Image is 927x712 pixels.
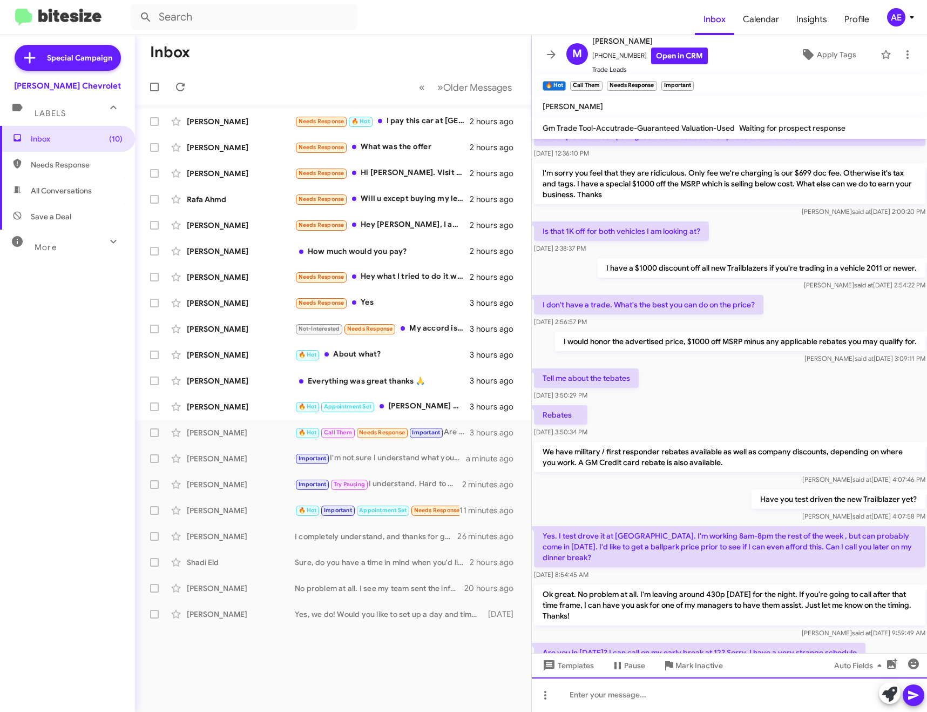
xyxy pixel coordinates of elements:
div: Are you in [DATE]? I can call on my early break at 12? Sorry. I have a very strange schedule [295,426,470,439]
div: a minute ago [466,453,523,464]
span: Call Them [324,429,352,436]
p: Have you test driven the new Trailblazer yet? [751,489,925,509]
h1: Inbox [150,44,190,61]
span: 🔥 Hot [299,429,317,436]
div: Will u except buying my lease out??? [295,193,470,205]
span: Pause [624,656,645,675]
div: 2 hours ago [470,246,522,257]
div: [PERSON_NAME] [187,350,295,360]
span: Mark Inactive [675,656,723,675]
span: said at [852,475,871,483]
button: Apply Tags [781,45,875,64]
div: [PERSON_NAME] [187,116,295,127]
span: M [572,45,582,63]
button: Next [431,76,518,98]
span: Special Campaign [47,52,112,63]
div: I pay this car at [GEOGRAPHIC_DATA] on October I pay off in August I put a new battery on it [295,115,470,127]
div: Is there still an offer availabale [295,504,459,516]
div: My accord is flawless [295,323,470,335]
a: Calendar [734,4,788,35]
span: Needs Response [359,429,405,436]
a: Special Campaign [15,45,121,71]
div: 20 hours ago [464,583,523,594]
span: [PERSON_NAME] [DATE] 4:07:46 PM [802,475,925,483]
span: [DATE] 8:54:45 AM [534,570,588,579]
span: Inbox [31,133,123,144]
span: Waiting for prospect response [739,123,845,133]
div: [PERSON_NAME] [187,324,295,334]
button: Mark Inactive [654,656,732,675]
button: Previous [412,76,431,98]
p: Are you in [DATE]? I can call on my early break at 12? Sorry. I have a very strange schedule [534,643,865,662]
div: [DATE] [486,609,523,620]
span: 🔥 Hot [351,118,370,125]
span: Try Pausing [334,481,365,488]
div: 2 hours ago [470,168,522,179]
div: 2 hours ago [470,557,522,568]
div: 11 minutes ago [459,505,522,516]
div: Rafa Ahmd [187,194,295,205]
a: Open in CRM [651,48,708,64]
span: [DATE] 12:36:10 PM [534,149,589,157]
div: [PERSON_NAME] [187,531,295,542]
a: Inbox [695,4,734,35]
div: [PERSON_NAME] [187,505,295,516]
div: How much would you pay? [295,246,470,257]
span: [DATE] 2:56:57 PM [534,318,587,326]
nav: Page navigation example [413,76,518,98]
span: Needs Response [299,170,344,177]
div: 26 minutes ago [458,531,523,542]
span: [PERSON_NAME] [DATE] 2:00:20 PM [801,207,925,216]
div: 2 hours ago [470,116,522,127]
div: 3 hours ago [470,427,522,438]
div: [PERSON_NAME] [187,220,295,231]
span: 🔥 Hot [299,507,317,514]
div: Sure, do you have a time in mind when you'd like to stop by? We are open 9am-8pm [DATE]. [295,557,470,568]
span: Labels [35,109,66,118]
span: [PERSON_NAME] [DATE] 2:54:22 PM [803,281,925,289]
span: « [419,80,425,94]
small: Important [661,81,694,91]
span: [PERSON_NAME] [543,102,603,111]
span: Important [299,481,327,488]
div: [PERSON_NAME] [187,142,295,153]
div: [PERSON_NAME] [187,168,295,179]
span: 🔥 Hot [299,351,317,358]
div: 2 minutes ago [462,479,523,490]
span: Needs Response [299,273,344,280]
div: AE [887,8,905,26]
span: Needs Response [347,325,393,332]
div: Yes, we do! Would you like to set up a day and time to test drive the 2026 Chevy Silverado EV? [295,609,486,620]
div: 2 hours ago [470,220,522,231]
p: I don't have a trade. What's the best you can do on the price? [534,295,763,314]
div: [PERSON_NAME] [187,375,295,386]
div: Everything was great thanks 🙏 [295,375,470,386]
div: What was the offer [295,141,470,153]
span: Important [299,455,327,462]
div: [PERSON_NAME] was great and I appreciated his feedback and time , everyone there was very nice [295,400,470,413]
span: Needs Response [299,144,344,151]
div: About what? [295,348,470,361]
span: Important [324,507,352,514]
div: 2 hours ago [470,194,522,205]
span: Apply Tags [817,45,856,64]
span: 🔥 Hot [299,403,317,410]
p: Is that 1K off for both vehicles I am looking at? [534,221,709,241]
p: Yes. I test drove it at [GEOGRAPHIC_DATA]. I'm working 8am-8pm the rest of the week , but can pro... [534,526,925,567]
span: Profile [836,4,878,35]
div: Hey [PERSON_NAME], I am currently working, so if I am slow to respond to your text, you know why.... [295,219,470,231]
div: Hi [PERSON_NAME]. Visit was fine. Didn't really get what I was looking for [295,167,470,179]
button: Auto Fields [825,656,895,675]
p: We have military / first responder rebates available as well as company discounts, depending on w... [534,442,925,472]
span: » [437,80,443,94]
div: [PERSON_NAME] [187,479,295,490]
p: Tell me about the tebates [534,368,639,388]
div: Hey what I tried to do it with my car I wanna trading for the Maserati lavender 2022 you have in ... [295,271,470,283]
span: Appointment Set [359,507,407,514]
span: said at [851,207,870,216]
span: [PERSON_NAME] [DATE] 4:07:58 PM [802,512,925,520]
div: 2 hours ago [470,272,522,283]
span: [DATE] 3:50:34 PM [534,428,587,436]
